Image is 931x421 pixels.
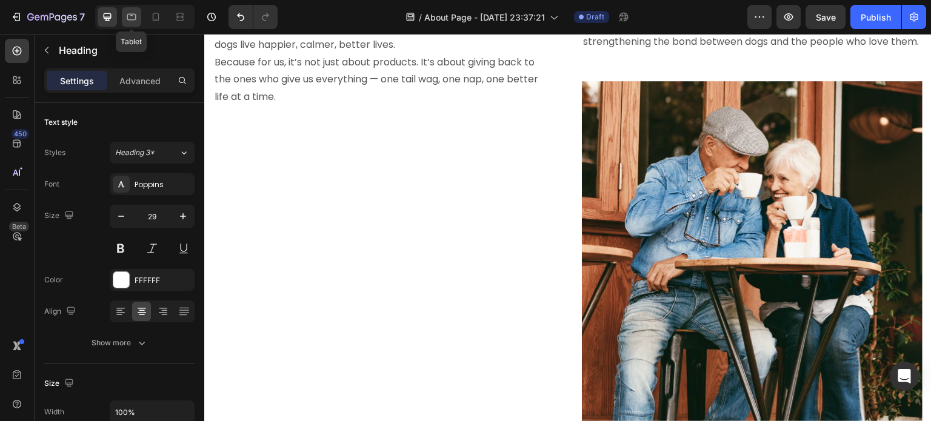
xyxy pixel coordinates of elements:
[119,75,161,87] p: Advanced
[79,10,85,24] p: 7
[135,275,192,286] div: FFFFFF
[424,11,545,24] span: About Page - [DATE] 23:37:21
[9,222,29,231] div: Beta
[44,406,64,417] div: Width
[115,147,155,158] span: Heading 3*
[92,337,148,349] div: Show more
[110,142,195,164] button: Heading 3*
[44,208,76,224] div: Size
[44,303,78,320] div: Align
[44,376,76,392] div: Size
[229,5,278,29] div: Undo/Redo
[890,362,919,391] div: Open Intercom Messenger
[204,34,931,421] iframe: Design area
[59,43,190,58] p: Heading
[44,179,59,190] div: Font
[816,12,836,22] span: Save
[12,129,29,139] div: 450
[861,11,891,24] div: Publish
[44,117,78,128] div: Text style
[44,332,195,354] button: Show more
[5,5,90,29] button: 7
[60,75,94,87] p: Settings
[44,147,65,158] div: Styles
[135,179,192,190] div: Poppins
[586,12,604,22] span: Draft
[806,5,846,29] button: Save
[378,47,718,387] img: Alt Image
[44,274,63,285] div: Color
[419,11,422,24] span: /
[850,5,901,29] button: Publish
